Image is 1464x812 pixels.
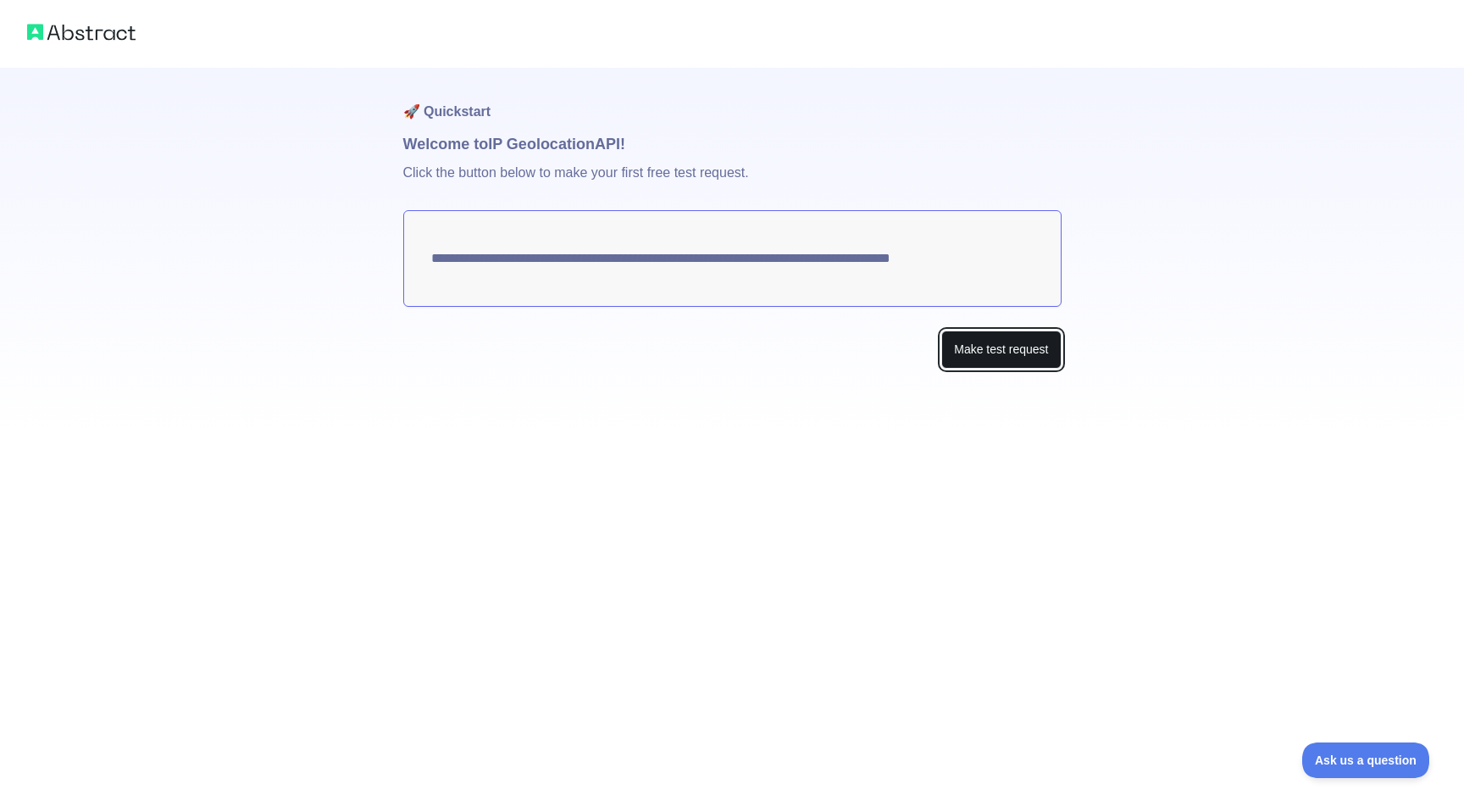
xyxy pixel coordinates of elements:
button: Make test request [941,331,1061,369]
h1: Welcome to IP Geolocation API! [403,132,1062,156]
iframe: Toggle Customer Support [1302,742,1430,778]
h1: 🚀 Quickstart [403,68,1062,132]
p: Click the button below to make your first free test request. [403,156,1062,210]
img: Abstract logo [27,20,136,44]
